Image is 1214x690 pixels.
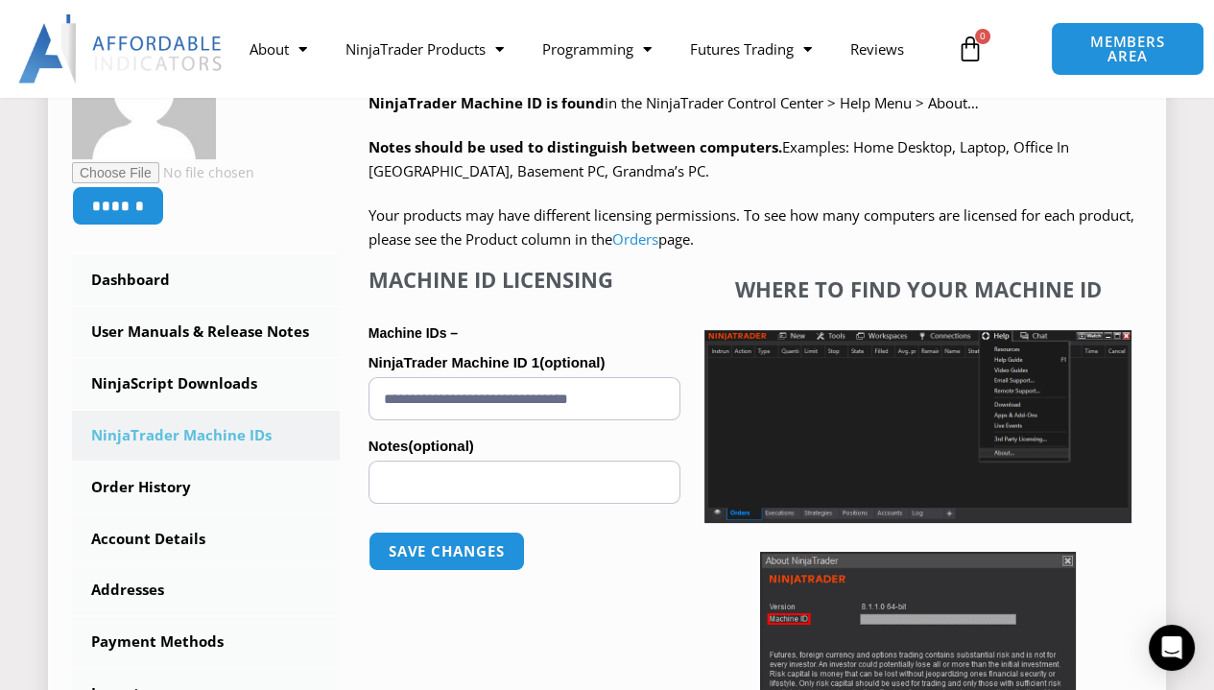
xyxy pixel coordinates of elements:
[369,267,680,292] h4: Machine ID Licensing
[523,27,671,71] a: Programming
[408,438,473,454] span: (optional)
[72,307,340,357] a: User Manuals & Release Notes
[369,325,458,341] strong: Machine IDs –
[369,137,1069,181] span: Examples: Home Desktop, Laptop, Office In [GEOGRAPHIC_DATA], Basement PC, Grandma’s PC.
[831,27,923,71] a: Reviews
[1071,35,1183,63] span: MEMBERS AREA
[72,565,340,615] a: Addresses
[704,330,1131,523] img: Screenshot 2025-01-17 1155544 | Affordable Indicators – NinjaTrader
[230,27,946,71] nav: Menu
[369,137,782,156] strong: Notes should be used to distinguish between computers.
[1051,22,1203,76] a: MEMBERS AREA
[928,21,1012,77] a: 0
[18,14,225,83] img: LogoAI | Affordable Indicators – NinjaTrader
[72,617,340,667] a: Payment Methods
[369,432,680,461] label: Notes
[72,463,340,512] a: Order History
[369,205,1134,250] span: Your products may have different licensing permissions. To see how many computers are licensed fo...
[72,514,340,564] a: Account Details
[1149,625,1195,671] div: Open Intercom Messenger
[369,348,680,377] label: NinjaTrader Machine ID 1
[72,411,340,461] a: NinjaTrader Machine IDs
[539,354,605,370] span: (optional)
[369,532,525,571] button: Save changes
[975,29,990,44] span: 0
[72,255,340,305] a: Dashboard
[612,229,658,249] a: Orders
[72,359,340,409] a: NinjaScript Downloads
[326,27,523,71] a: NinjaTrader Products
[230,27,326,71] a: About
[704,276,1131,301] h4: Where to find your Machine ID
[671,27,831,71] a: Futures Trading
